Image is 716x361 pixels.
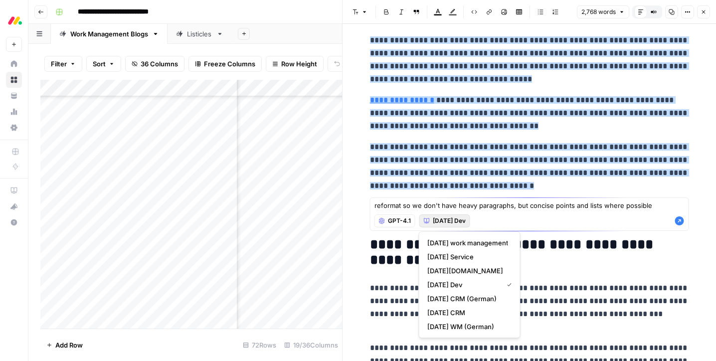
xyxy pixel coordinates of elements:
span: [DATE] Service [427,252,508,262]
span: GPT-4.1 [388,216,411,225]
div: Listicles [187,29,212,39]
span: [DATE] Dev [433,216,466,225]
button: Add Row [40,337,89,353]
span: 36 Columns [141,59,178,69]
span: [DATE] WM (German) [427,322,508,332]
span: Filter [51,59,67,69]
img: Monday.com Logo [6,11,24,29]
span: [DATE][DOMAIN_NAME] [427,266,508,276]
button: 36 Columns [125,56,184,72]
button: What's new? [6,198,22,214]
span: [DATE] work management [427,238,508,248]
button: Row Height [266,56,324,72]
div: Work Management Blogs [70,29,148,39]
a: Settings [6,120,22,136]
a: Work Management Blogs [51,24,168,44]
a: Usage [6,104,22,120]
span: Add Row [55,340,83,350]
textarea: reformat so we don't have heavy paragraphs, but concise points and lists where possible [374,200,685,210]
span: Row Height [281,59,317,69]
span: Sort [93,59,106,69]
div: What's new? [6,199,21,214]
div: [DATE] Dev [419,231,521,338]
button: Filter [44,56,82,72]
a: Home [6,56,22,72]
button: Workspace: Monday.com [6,8,22,33]
a: Your Data [6,88,22,104]
span: Freeze Columns [204,59,255,69]
span: [DATE] CRM [427,308,508,318]
a: Listicles [168,24,232,44]
button: 2,768 words [577,5,629,18]
a: AirOps Academy [6,182,22,198]
button: GPT-4.1 [374,214,415,227]
span: [DATE] CRM (German) [427,294,508,304]
div: 72 Rows [239,337,280,353]
div: 19/36 Columns [280,337,342,353]
span: 2,768 words [581,7,616,16]
a: Browse [6,72,22,88]
button: Help + Support [6,214,22,230]
span: [DATE] Dev [427,280,499,290]
button: [DATE] Dev [419,214,470,227]
button: Freeze Columns [188,56,262,72]
button: Sort [86,56,121,72]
